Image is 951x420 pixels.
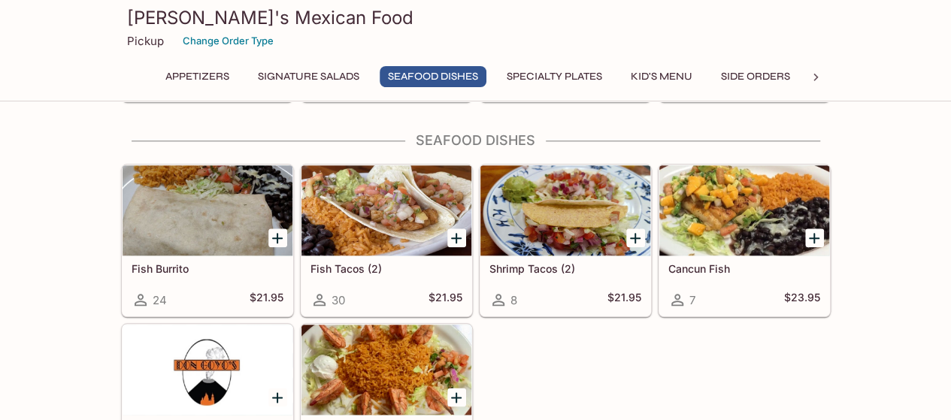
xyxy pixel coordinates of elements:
[301,325,471,415] div: Garlic Shrimp
[607,291,641,309] h5: $21.95
[123,325,292,415] div: Veracruz Fish
[622,66,701,87] button: Kid's Menu
[480,165,651,316] a: Shrimp Tacos (2)8$21.95
[489,262,641,275] h5: Shrimp Tacos (2)
[127,6,825,29] h3: [PERSON_NAME]'s Mexican Food
[123,165,292,255] div: Fish Burrito
[268,228,287,247] button: Add Fish Burrito
[310,262,462,275] h5: Fish Tacos (2)
[268,388,287,406] button: Add Veracruz Fish
[301,165,472,316] a: Fish Tacos (2)30$21.95
[659,165,830,316] a: Cancun Fish7$23.95
[127,34,164,48] p: Pickup
[157,66,238,87] button: Appetizers
[153,293,167,307] span: 24
[668,262,820,275] h5: Cancun Fish
[689,293,695,307] span: 7
[659,165,829,255] div: Cancun Fish
[332,293,345,307] span: 30
[121,132,831,149] h4: Seafood Dishes
[713,66,798,87] button: Side Orders
[480,165,650,255] div: Shrimp Tacos (2)
[132,262,283,275] h5: Fish Burrito
[510,293,517,307] span: 8
[250,291,283,309] h5: $21.95
[447,388,466,406] button: Add Garlic Shrimp
[250,66,368,87] button: Signature Salads
[301,165,471,255] div: Fish Tacos (2)
[626,228,645,247] button: Add Shrimp Tacos (2)
[447,228,466,247] button: Add Fish Tacos (2)
[805,228,824,247] button: Add Cancun Fish
[380,66,486,87] button: Seafood Dishes
[429,291,462,309] h5: $21.95
[122,165,293,316] a: Fish Burrito24$21.95
[498,66,610,87] button: Specialty Plates
[784,291,820,309] h5: $23.95
[176,29,280,53] button: Change Order Type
